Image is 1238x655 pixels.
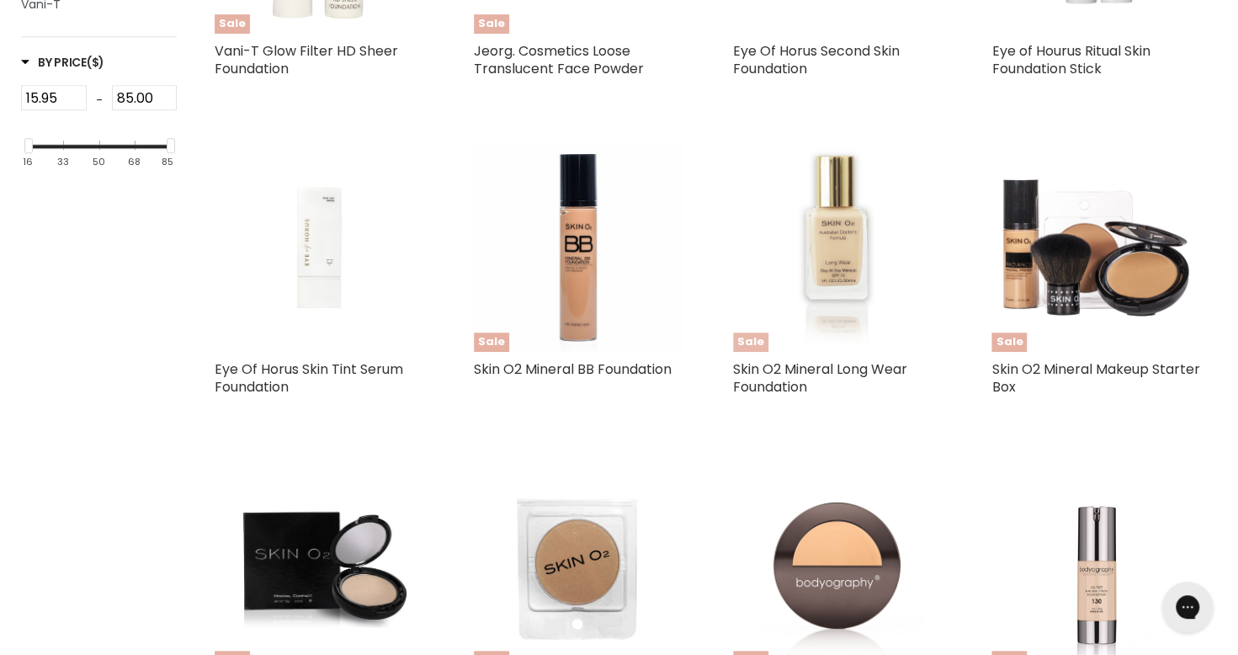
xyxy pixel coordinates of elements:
[21,54,104,71] h3: By Price($)
[991,41,1150,78] a: Eye of Hourus Ritual Skin Foundation Stick
[733,41,900,78] a: Eye Of Horus Second Skin Foundation
[21,85,87,110] input: Min Price
[215,143,423,352] img: Eye Of Horus Skin Tint Serum Foundation
[93,156,105,167] div: 50
[474,143,683,352] img: Skin O2 Mineral BB Foundation
[112,85,178,110] input: Max Price
[733,143,942,352] a: Skin O2 Mineral Long Wear FoundationSale
[215,14,250,34] span: Sale
[474,14,509,34] span: Sale
[474,41,644,78] a: Jeorg. Cosmetics Loose Translucent Face Powder
[87,54,104,71] span: ($)
[474,143,683,352] a: Skin O2 Mineral BB FoundationSale
[474,359,672,379] a: Skin O2 Mineral BB Foundation
[991,333,1027,352] span: Sale
[1154,576,1221,638] iframe: Gorgias live chat messenger
[162,156,173,167] div: 85
[733,359,907,397] a: Skin O2 Mineral Long Wear Foundation
[215,359,403,397] a: Eye Of Horus Skin Tint Serum Foundation
[87,85,112,115] div: -
[991,359,1199,397] a: Skin O2 Mineral Makeup Starter Box
[215,41,398,78] a: Vani-T Glow Filter HD Sheer Foundation
[21,54,104,71] span: By Price
[733,333,768,352] span: Sale
[991,143,1200,352] img: Skin O2 Mineral Makeup Starter Box
[128,156,141,167] div: 68
[991,143,1200,352] a: Skin O2 Mineral Makeup Starter BoxSale
[474,333,509,352] span: Sale
[733,143,942,352] img: Skin O2 Mineral Long Wear Foundation
[23,156,33,167] div: 16
[57,156,69,167] div: 33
